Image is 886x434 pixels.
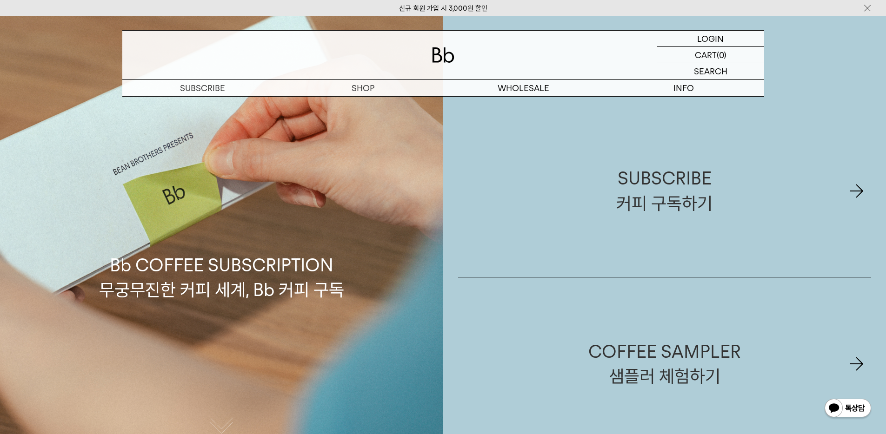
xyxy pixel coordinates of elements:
div: COFFEE SAMPLER 샘플러 체험하기 [588,339,741,388]
p: SEARCH [694,63,727,79]
p: WHOLESALE [443,80,604,96]
a: SUBSCRIBE커피 구독하기 [458,105,872,277]
p: CART [695,47,717,63]
img: 카카오톡 채널 1:1 채팅 버튼 [824,398,872,420]
p: LOGIN [697,31,724,46]
img: 로고 [432,47,454,63]
p: (0) [717,47,726,63]
div: SUBSCRIBE 커피 구독하기 [616,166,713,215]
a: SUBSCRIBE [122,80,283,96]
a: 신규 회원 가입 시 3,000원 할인 [399,4,487,13]
a: SHOP [283,80,443,96]
p: Bb COFFEE SUBSCRIPTION 무궁무진한 커피 세계, Bb 커피 구독 [99,164,344,302]
a: LOGIN [657,31,764,47]
p: INFO [604,80,764,96]
a: CART (0) [657,47,764,63]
